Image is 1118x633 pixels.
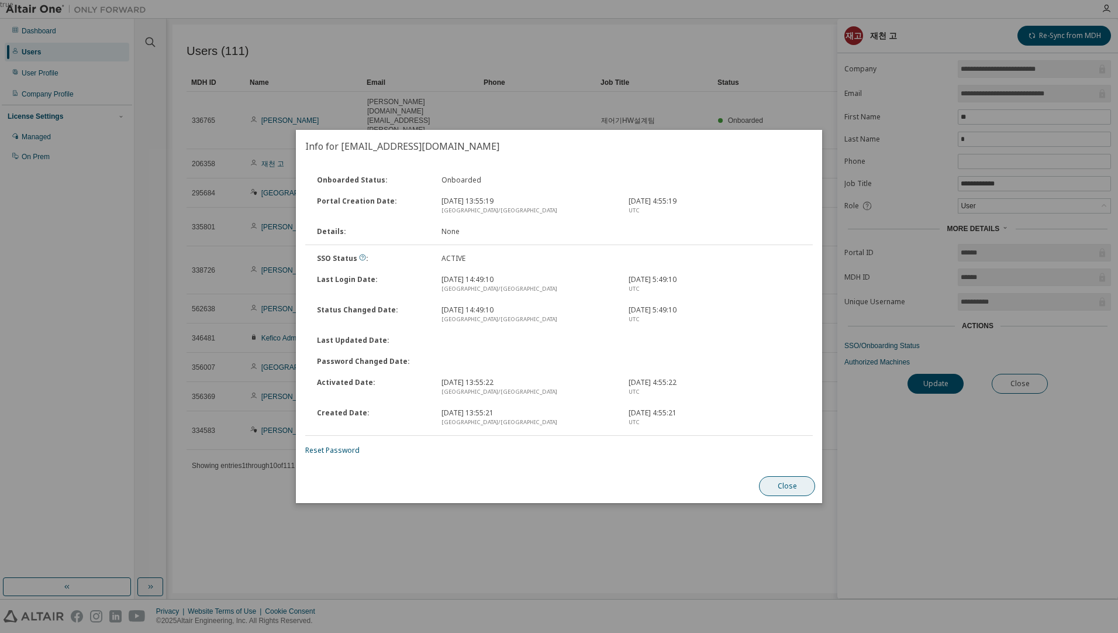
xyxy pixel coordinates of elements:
[434,275,622,294] div: [DATE] 14:49:10
[441,315,615,324] div: [GEOGRAPHIC_DATA]/[GEOGRAPHIC_DATA]
[441,284,615,294] div: [GEOGRAPHIC_DATA]/[GEOGRAPHIC_DATA]
[441,206,615,215] div: [GEOGRAPHIC_DATA]/[GEOGRAPHIC_DATA]
[622,378,809,397] div: [DATE] 4:55:22
[441,387,615,397] div: [GEOGRAPHIC_DATA]/[GEOGRAPHIC_DATA]
[310,275,434,294] div: Last Login Date :
[629,418,802,427] div: UTC
[310,227,434,236] div: Details :
[434,197,622,215] div: [DATE] 13:55:19
[441,418,615,427] div: [GEOGRAPHIC_DATA]/[GEOGRAPHIC_DATA]
[310,176,434,185] div: Onboarded Status :
[434,176,622,185] div: Onboarded
[629,206,802,215] div: UTC
[310,408,434,427] div: Created Date :
[629,387,802,397] div: UTC
[310,254,434,263] div: SSO Status :
[310,357,434,366] div: Password Changed Date :
[759,476,815,496] button: Close
[310,305,434,324] div: Status Changed Date :
[622,197,809,215] div: [DATE] 4:55:19
[310,336,434,345] div: Last Updated Date :
[434,227,622,236] div: None
[434,305,622,324] div: [DATE] 14:49:10
[622,275,809,294] div: [DATE] 5:49:10
[305,445,360,455] a: Reset Password
[622,408,809,427] div: [DATE] 4:55:21
[310,197,434,215] div: Portal Creation Date :
[629,284,802,294] div: UTC
[310,378,434,397] div: Activated Date :
[434,254,622,263] div: ACTIVE
[622,305,809,324] div: [DATE] 5:49:10
[296,130,822,163] h2: Info for [EMAIL_ADDRESS][DOMAIN_NAME]
[434,408,622,427] div: [DATE] 13:55:21
[434,378,622,397] div: [DATE] 13:55:22
[629,315,802,324] div: UTC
